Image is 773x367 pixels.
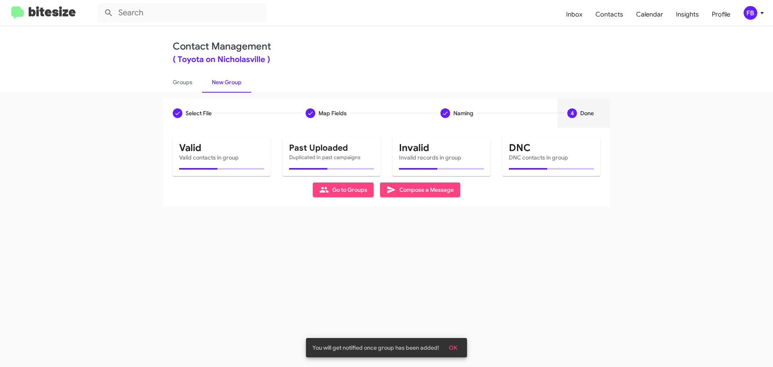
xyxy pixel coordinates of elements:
div: ( Toyota on Nicholasville ) [173,56,600,64]
div: FB [744,6,757,20]
a: Groups [163,72,202,93]
mat-card-subtitle: Invalid records in group [399,153,484,162]
mat-card-subtitle: Duplicated in past campaigns [289,153,374,162]
a: Inbox [560,3,589,26]
button: OK [442,340,464,355]
button: Compose a Message [380,182,460,197]
button: FB [737,6,764,20]
mat-card-subtitle: Valid contacts in group [179,153,264,162]
a: Profile [705,3,737,26]
mat-card-title: Invalid [399,144,484,152]
span: Go to Groups [319,182,367,197]
span: Compose a Message [386,182,454,197]
button: Go to Groups [313,182,374,197]
a: Insights [670,3,705,26]
a: New Group [202,72,251,93]
mat-card-subtitle: DNC contacts in group [509,153,594,162]
mat-card-title: DNC [509,144,594,152]
a: Calendar [630,3,670,26]
a: Contact Management [173,40,271,52]
input: Search [97,3,267,23]
span: OK [449,340,457,355]
mat-card-title: Valid [179,144,264,152]
mat-card-title: Past Uploaded [289,144,374,152]
a: Contacts [589,3,630,26]
span: You will get notified once group has been added! [312,344,439,352]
